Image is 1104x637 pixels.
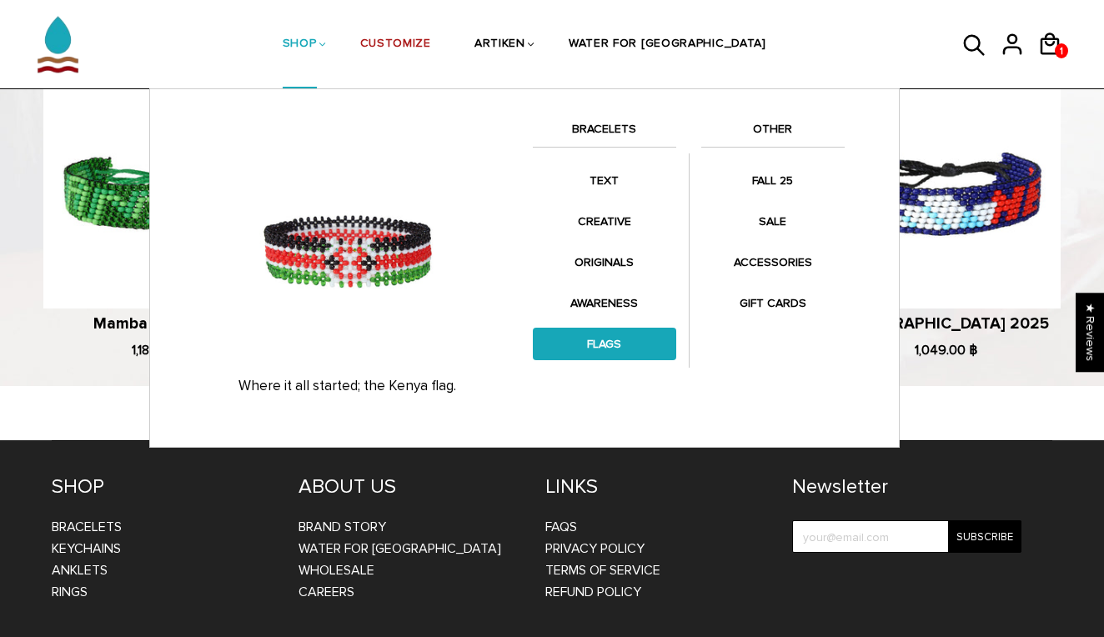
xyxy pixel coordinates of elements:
[474,1,525,89] a: ARTIKEN
[52,519,122,535] a: Bracelets
[701,287,845,319] a: GIFT CARDS
[948,520,1021,553] input: Subscribe
[533,164,676,197] a: TEXT
[701,246,845,278] a: ACCESSORIES
[299,540,501,557] a: WATER FOR [GEOGRAPHIC_DATA]
[299,562,374,579] a: WHOLESALE
[545,540,645,557] a: Privacy Policy
[701,164,845,197] a: FALL 25
[179,378,516,394] p: Where it all started; the Kenya flag.
[299,474,520,499] h4: ABOUT US
[93,314,223,334] a: Mamba Mentality
[533,205,676,238] a: CREATIVE
[1055,43,1068,58] a: 1
[299,584,354,600] a: CAREERS
[533,119,676,148] a: BRACELETS
[792,474,1021,499] h4: Newsletter
[1055,41,1068,62] span: 1
[701,205,845,238] a: SALE
[132,342,184,359] span: 1,181.00 ฿
[1076,293,1104,372] div: Click to open Judge.me floating reviews tab
[701,119,845,148] a: OTHER
[844,314,1049,334] a: [GEOGRAPHIC_DATA] 2025
[545,562,660,579] a: Terms of Service
[52,474,273,499] h4: SHOP
[299,519,386,535] a: BRAND STORY
[52,562,108,579] a: Anklets
[569,1,766,89] a: WATER FOR [GEOGRAPHIC_DATA]
[360,1,431,89] a: CUSTOMIZE
[283,1,317,89] a: SHOP
[545,474,767,499] h4: LINKS
[915,342,977,359] span: 1,049.00 ฿
[533,287,676,319] a: AWARENESS
[545,519,577,535] a: FAQs
[533,246,676,278] a: ORIGINALS
[545,584,641,600] a: Refund Policy
[792,520,1021,553] input: your@email.com
[52,584,88,600] a: Rings
[52,540,121,557] a: Keychains
[533,328,676,360] a: FLAGS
